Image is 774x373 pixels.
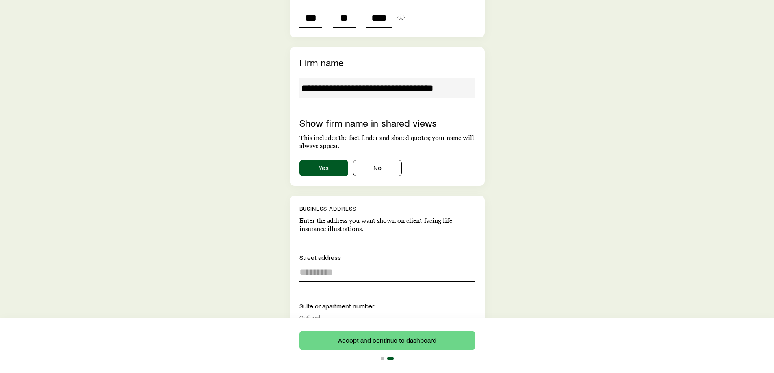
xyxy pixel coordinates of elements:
[299,217,475,233] p: Enter the address you want shown on client-facing life insurance illustrations.
[299,160,348,176] button: Yes
[299,160,475,176] div: showAgencyNameInSharedViews
[299,252,475,262] div: Street address
[325,12,330,24] span: -
[299,331,475,350] button: Accept and continue to dashboard
[299,134,475,150] p: This includes the fact finder and shared quotes; your name will always appear.
[299,314,475,321] div: Optional
[359,12,363,24] span: -
[299,301,475,321] div: Suite or apartment number
[353,160,402,176] button: No
[299,56,344,68] label: Firm name
[299,205,475,212] p: Business address
[299,117,437,129] label: Show firm name in shared views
